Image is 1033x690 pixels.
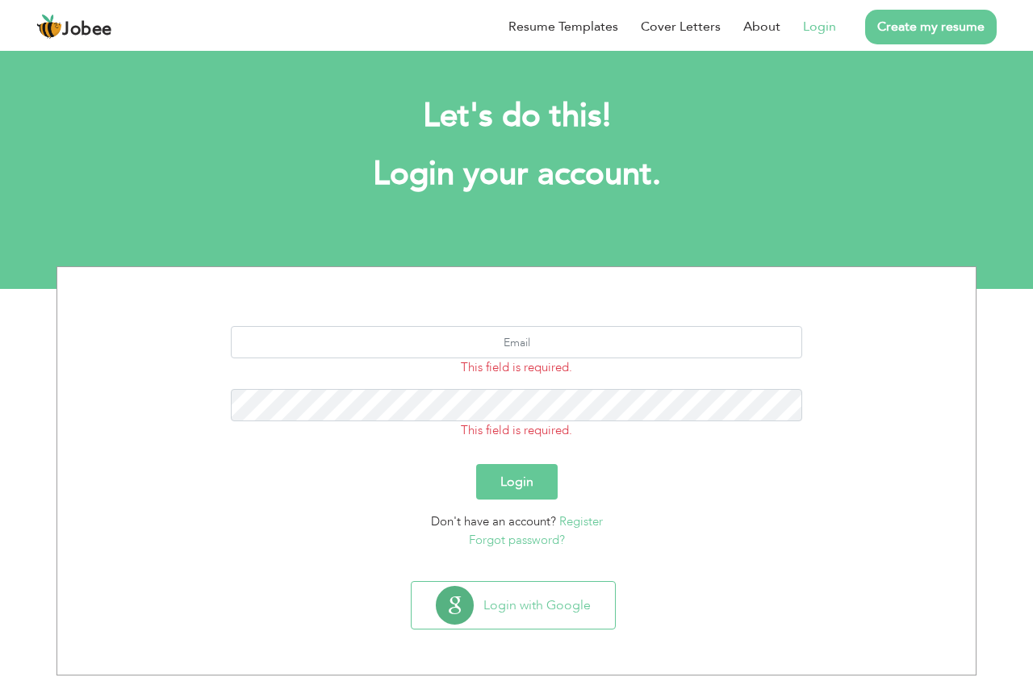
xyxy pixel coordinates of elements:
[461,422,572,438] span: This field is required.
[461,359,572,375] span: This field is required.
[743,17,780,36] a: About
[36,14,62,40] img: jobee.io
[508,17,618,36] a: Resume Templates
[865,10,997,44] a: Create my resume
[81,95,952,137] h2: Let's do this!
[641,17,721,36] a: Cover Letters
[36,14,112,40] a: Jobee
[803,17,836,36] a: Login
[476,464,558,500] button: Login
[469,532,565,548] a: Forgot password?
[412,582,615,629] button: Login with Google
[81,153,952,195] h1: Login your account.
[62,21,112,39] span: Jobee
[431,513,556,529] span: Don't have an account?
[231,326,803,358] input: Email
[559,513,603,529] a: Register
